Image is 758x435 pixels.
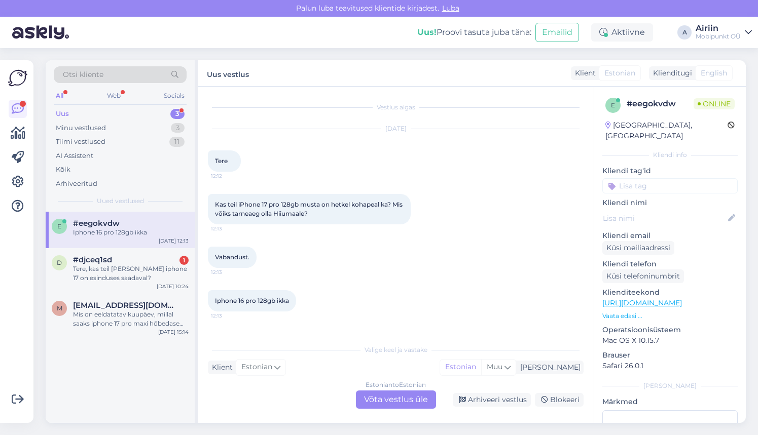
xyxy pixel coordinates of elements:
[571,68,596,78] div: Klient
[602,166,738,176] p: Kliendi tag'id
[171,123,185,133] div: 3
[602,150,738,160] div: Kliendi info
[63,69,103,80] span: Otsi kliente
[73,301,178,310] span: marleenmets55@gmail.com
[73,264,189,283] div: Tere, kas teil [PERSON_NAME] iphone 17 on esinduses saadaval?
[215,297,289,304] span: Iphone 16 pro 128gb ikka
[602,325,738,335] p: Operatsioonisüsteem
[73,310,189,328] div: Mis on eeldatatav kuupäev, millal saaks iphone 17 pro maxi hõbedase 256GB kätte?
[211,172,249,180] span: 12:12
[439,4,462,13] span: Luba
[602,361,738,371] p: Safari 26.0.1
[211,268,249,276] span: 12:13
[696,24,741,32] div: Airiin
[627,98,694,110] div: # eegokvdw
[535,393,584,407] div: Blokeeri
[211,225,249,232] span: 12:13
[694,98,735,109] span: Online
[604,68,635,78] span: Estonian
[602,259,738,269] p: Kliendi telefon
[207,66,249,80] label: Uus vestlus
[97,196,144,206] span: Uued vestlused
[215,201,404,217] span: Kas teil iPhone 17 pro 128gb musta on hetkel kohapeal ka? Mis võiks tarneaeg olla Hiiumaale?
[73,255,112,264] span: #djceq1sd
[57,304,62,312] span: m
[162,89,187,102] div: Socials
[602,397,738,407] p: Märkmed
[8,68,27,88] img: Askly Logo
[208,124,584,133] div: [DATE]
[54,89,65,102] div: All
[677,25,692,39] div: A
[56,123,106,133] div: Minu vestlused
[170,109,185,119] div: 3
[73,219,120,228] span: #eegokvdw
[649,68,692,78] div: Klienditugi
[73,228,189,237] div: Iphone 16 pro 128gb ikka
[605,120,728,141] div: [GEOGRAPHIC_DATA], [GEOGRAPHIC_DATA]
[56,151,93,161] div: AI Assistent
[208,362,233,373] div: Klient
[696,32,741,41] div: Mobipunkt OÜ
[417,26,531,38] div: Proovi tasuta juba täna:
[440,360,481,375] div: Estonian
[208,345,584,354] div: Valige keel ja vastake
[417,27,437,37] b: Uus!
[179,256,189,265] div: 1
[602,311,738,321] p: Vaata edasi ...
[487,362,502,371] span: Muu
[356,390,436,409] div: Võta vestlus üle
[56,179,97,189] div: Arhiveeritud
[602,230,738,241] p: Kliendi email
[591,23,653,42] div: Aktiivne
[602,269,684,283] div: Küsi telefoninumbrit
[241,362,272,373] span: Estonian
[56,109,69,119] div: Uus
[611,101,615,109] span: e
[105,89,123,102] div: Web
[701,68,727,78] span: English
[535,23,579,42] button: Emailid
[602,178,738,193] input: Lisa tag
[158,328,189,336] div: [DATE] 15:14
[602,241,674,255] div: Küsi meiliaadressi
[56,165,70,175] div: Kõik
[159,237,189,245] div: [DATE] 12:13
[57,222,61,230] span: e
[215,157,228,165] span: Tere
[602,350,738,361] p: Brauser
[602,197,738,208] p: Kliendi nimi
[696,24,752,41] a: AiriinMobipunkt OÜ
[453,393,531,407] div: Arhiveeri vestlus
[602,335,738,346] p: Mac OS X 10.15.7
[208,103,584,112] div: Vestlus algas
[215,253,249,261] span: Vabandust.
[57,259,62,266] span: d
[602,381,738,390] div: [PERSON_NAME]
[157,283,189,290] div: [DATE] 10:24
[211,312,249,320] span: 12:13
[602,287,738,298] p: Klienditeekond
[169,137,185,147] div: 11
[366,380,426,389] div: Estonian to Estonian
[603,213,726,224] input: Lisa nimi
[602,298,682,307] a: [URL][DOMAIN_NAME]
[516,362,581,373] div: [PERSON_NAME]
[56,137,105,147] div: Tiimi vestlused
